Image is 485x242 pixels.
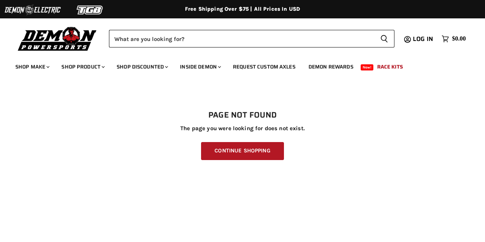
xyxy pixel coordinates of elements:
[374,30,394,47] button: Search
[15,125,470,132] p: The page you were looking for does not exist.
[4,3,61,17] img: Demon Electric Logo 2
[227,59,301,75] a: Request Custom Axles
[10,59,54,75] a: Shop Make
[111,59,173,75] a: Shop Discounted
[15,25,99,52] img: Demon Powersports
[15,111,470,120] h1: Page not found
[174,59,226,75] a: Inside Demon
[10,56,464,75] ul: Main menu
[56,59,109,75] a: Shop Product
[109,30,394,47] form: Product
[361,64,374,70] span: New!
[438,33,470,44] a: $0.00
[413,34,433,44] span: Log in
[409,36,438,43] a: Log in
[371,59,409,75] a: Race Kits
[61,3,119,17] img: TGB Logo 2
[109,30,374,47] input: Search
[452,35,466,43] span: $0.00
[201,142,284,160] a: Continue Shopping
[303,59,359,75] a: Demon Rewards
